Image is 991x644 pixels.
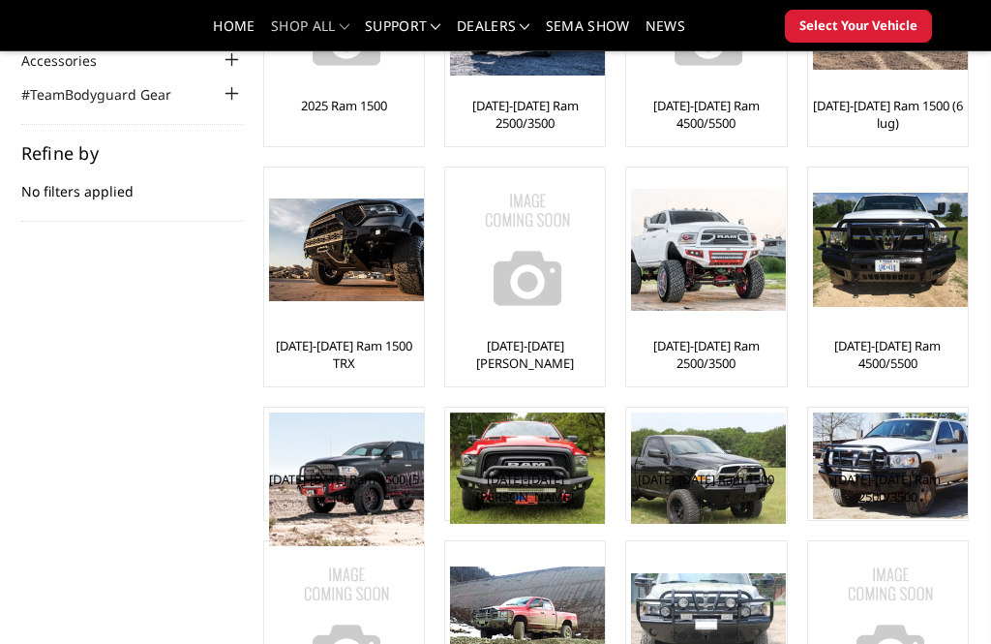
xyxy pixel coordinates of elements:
[646,19,685,47] a: News
[21,144,244,162] h5: Refine by
[21,144,244,222] div: No filters applied
[813,471,963,506] a: [DATE]-[DATE] Ram 2500/3500
[269,471,419,506] a: [DATE]-[DATE] Ram 1500 (5 lug)
[631,97,781,132] a: [DATE]-[DATE] Ram 4500/5500
[213,19,255,47] a: Home
[269,337,419,372] a: [DATE]-[DATE] Ram 1500 TRX
[21,50,121,71] a: Accessories
[21,84,195,105] a: #TeamBodyguard Gear
[631,337,781,372] a: [DATE]-[DATE] Ram 2500/3500
[450,471,600,506] a: [DATE]-[DATE] [PERSON_NAME]
[450,97,600,132] a: [DATE]-[DATE] Ram 2500/3500
[450,172,600,327] a: No Image
[546,19,630,47] a: SEMA Show
[457,19,530,47] a: Dealers
[799,16,917,36] span: Select Your Vehicle
[301,97,387,114] a: 2025 Ram 1500
[450,337,600,372] a: [DATE]-[DATE] [PERSON_NAME]
[365,19,441,47] a: Support
[785,10,932,43] button: Select Your Vehicle
[813,337,963,372] a: [DATE]-[DATE] Ram 4500/5500
[638,471,774,488] a: [DATE]-[DATE] Ram 1500
[813,97,963,132] a: [DATE]-[DATE] Ram 1500 (6 lug)
[450,172,605,327] img: No Image
[271,19,349,47] a: shop all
